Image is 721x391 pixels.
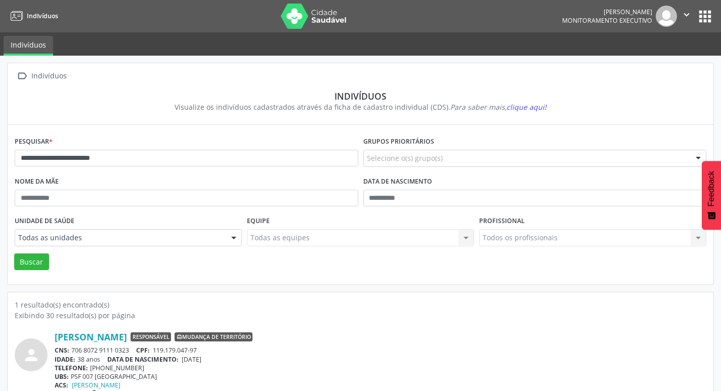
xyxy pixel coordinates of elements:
[55,355,706,364] div: 38 anos
[696,8,714,25] button: apps
[363,134,434,150] label: Grupos prioritários
[22,91,699,102] div: Indivíduos
[55,372,706,381] div: PSF 007 [GEOGRAPHIC_DATA]
[479,213,525,229] label: Profissional
[29,69,68,83] div: Indivíduos
[677,6,696,27] button: 
[656,6,677,27] img: img
[182,355,201,364] span: [DATE]
[55,364,706,372] div: [PHONE_NUMBER]
[15,310,706,321] div: Exibindo 30 resultado(s) por página
[15,213,74,229] label: Unidade de saúde
[707,171,716,206] span: Feedback
[450,102,546,112] i: Para saber mais,
[681,9,692,20] i: 
[7,8,58,24] a: Indivíduos
[18,233,221,243] span: Todas as unidades
[72,381,120,389] a: [PERSON_NAME]
[363,174,432,190] label: Data de nascimento
[15,174,59,190] label: Nome da mãe
[367,153,443,163] span: Selecione o(s) grupo(s)
[153,346,197,355] span: 119.179.047-97
[506,102,546,112] span: clique aqui!
[15,69,68,83] a:  Indivíduos
[55,372,69,381] span: UBS:
[107,355,179,364] span: DATA DE NASCIMENTO:
[131,332,171,341] span: Responsável
[15,299,706,310] div: 1 resultado(s) encontrado(s)
[702,161,721,230] button: Feedback - Mostrar pesquisa
[55,355,75,364] span: IDADE:
[55,346,69,355] span: CNS:
[15,134,53,150] label: Pesquisar
[247,213,270,229] label: Equipe
[27,12,58,20] span: Indivíduos
[4,36,53,56] a: Indivíduos
[22,346,40,364] i: person
[22,102,699,112] div: Visualize os indivíduos cadastrados através da ficha de cadastro individual (CDS).
[562,8,652,16] div: [PERSON_NAME]
[55,331,127,342] a: [PERSON_NAME]
[55,346,706,355] div: 706 8072 9111 0323
[175,332,252,341] span: Mudança de território
[14,253,49,271] button: Buscar
[562,16,652,25] span: Monitoramento Executivo
[55,381,68,389] span: ACS:
[55,364,88,372] span: TELEFONE:
[15,69,29,83] i: 
[136,346,150,355] span: CPF:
